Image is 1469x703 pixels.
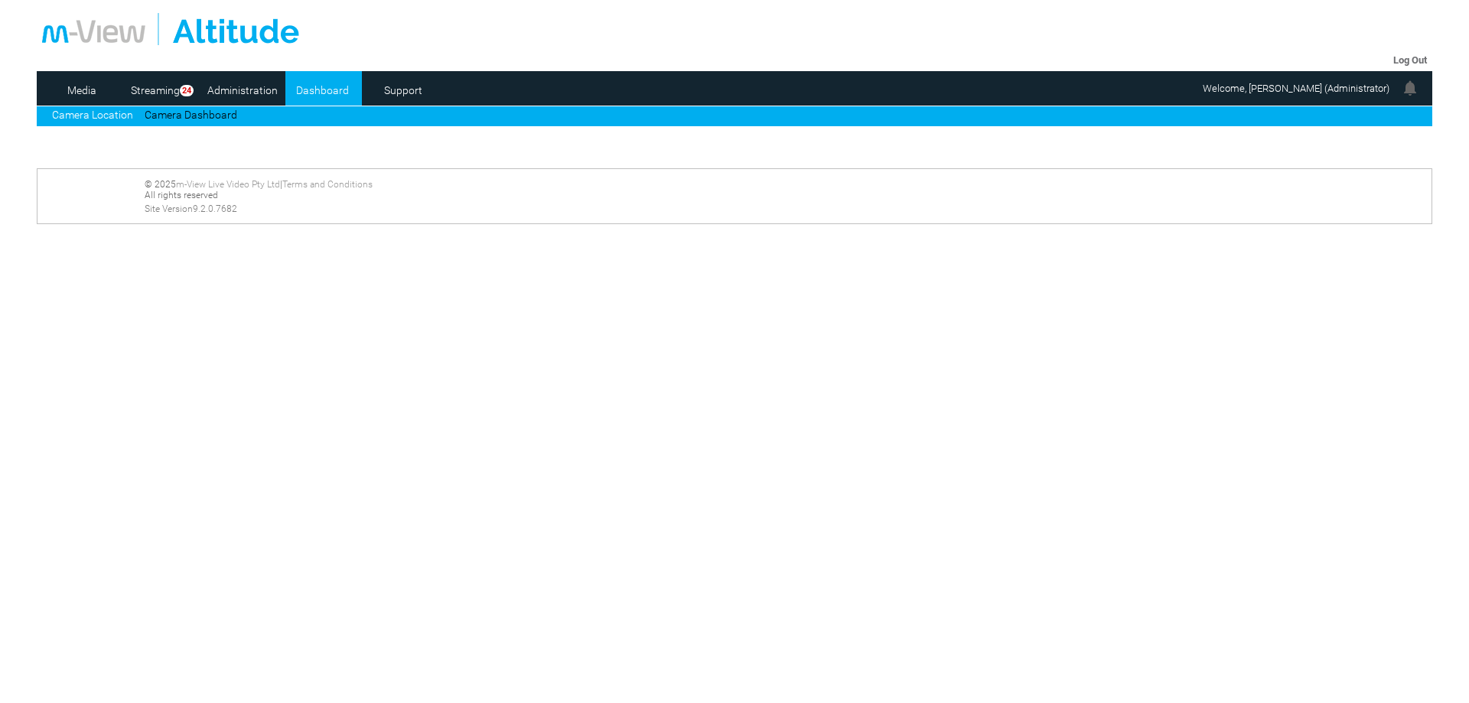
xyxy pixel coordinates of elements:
span: Welcome, [PERSON_NAME] (Administrator) [1203,83,1389,94]
a: Log Out [1393,54,1427,66]
a: Terms and Conditions [282,179,373,190]
a: Media [44,79,119,102]
span: 9.2.0.7682 [193,203,237,214]
a: Support [366,79,440,102]
a: Administration [205,79,279,102]
img: bell24.png [1401,79,1419,97]
a: Dashboard [285,79,360,102]
a: m-View Live Video Pty Ltd [176,179,280,190]
a: Camera Dashboard [145,109,237,121]
div: © 2025 | All rights reserved [145,179,1426,214]
span: 24 [180,85,194,96]
a: Streaming [125,79,185,102]
a: Camera Location [52,109,133,121]
div: Site Version [145,203,1426,214]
